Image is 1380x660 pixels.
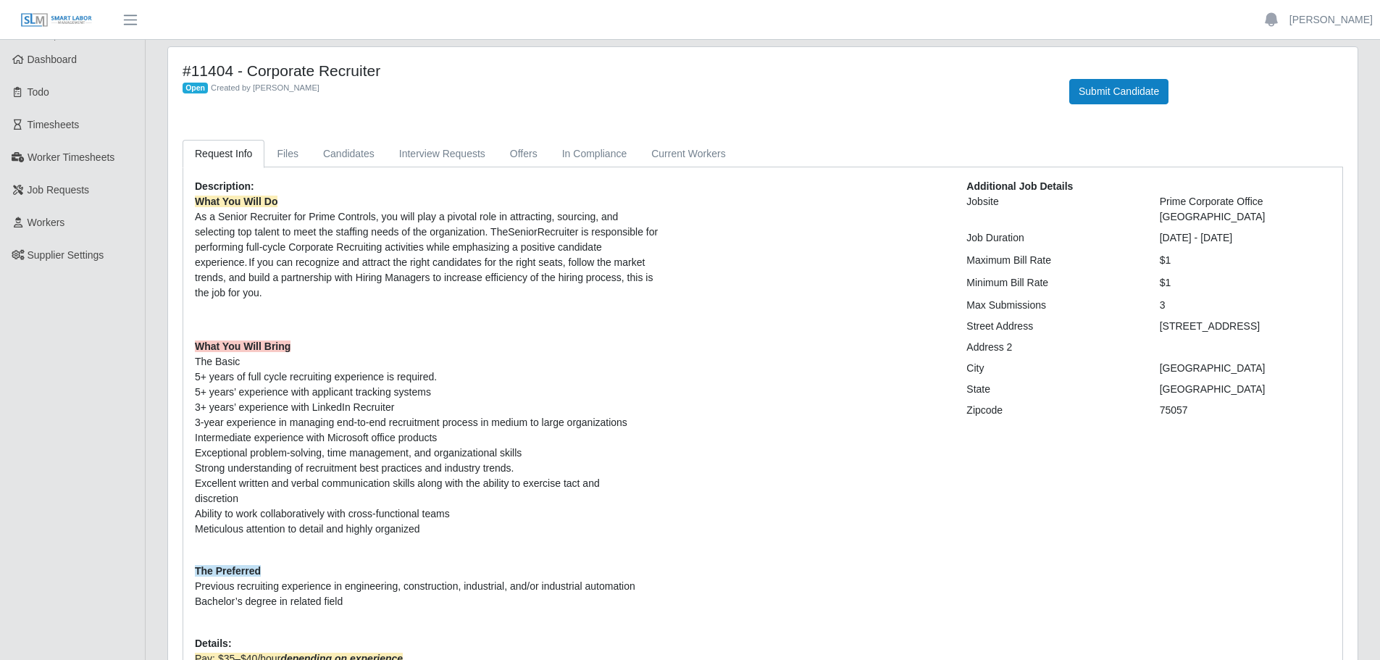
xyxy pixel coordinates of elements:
div: Max Submissions [955,298,1148,313]
div: City [955,361,1148,376]
a: Offers [498,140,550,168]
span: Supplier Settings [28,249,104,261]
img: SLM Logo [20,12,93,28]
a: [PERSON_NAME] [1289,12,1373,28]
span: Job Requests [28,184,90,196]
div: [STREET_ADDRESS] [1149,319,1342,334]
h4: #11404 - Corporate Recruiter [183,62,1047,80]
span: Open [183,83,208,94]
a: Files [264,140,311,168]
div: Street Address [955,319,1148,334]
b: Additional Job Details [966,180,1073,192]
div: 3 [1149,298,1342,313]
span: Todo [28,86,49,98]
a: Interview Requests [387,140,498,168]
div: [GEOGRAPHIC_DATA] [1149,361,1342,376]
strong: The Preferred [195,565,261,577]
div: $1 [1149,253,1342,268]
div: Jobsite [955,194,1148,225]
b: Details: [195,638,232,649]
span: Dashboard [28,54,78,65]
div: Prime Corporate Office [GEOGRAPHIC_DATA] [1149,194,1342,225]
div: Minimum Bill Rate [955,275,1148,291]
div: [GEOGRAPHIC_DATA] [1149,382,1342,397]
div: [DATE] - [DATE] [1149,230,1342,246]
p: The Basic 5+ years of full cycle recruiting experience is required. 5+ years’ experience with app... [195,339,945,552]
div: $1 [1149,275,1342,291]
div: Address 2 [955,340,1148,355]
div: Maximum Bill Rate [955,253,1148,268]
b: Description: [195,180,254,192]
span: Timesheets [28,119,80,130]
div: 75057 [1149,403,1342,418]
div: State [955,382,1148,397]
span: As a Senior Recruiter for Prime Controls, you will play a pivotal role in attracting, sourcing, a... [195,196,658,298]
a: Request Info [183,140,264,168]
strong: What You Will Do [195,196,277,207]
button: Submit Candidate [1069,79,1168,104]
span: Worker Timesheets [28,151,114,163]
span: Workers [28,217,65,228]
strong: What You Will Bring [195,341,290,352]
div: Job Duration [955,230,1148,246]
a: In Compliance [550,140,640,168]
a: Candidates [311,140,387,168]
p: Previous recruiting experience in engineering, construction, industrial, and/or industrial automa... [195,564,945,609]
div: Zipcode [955,403,1148,418]
a: Current Workers [639,140,737,168]
span: Created by [PERSON_NAME] [211,83,319,92]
